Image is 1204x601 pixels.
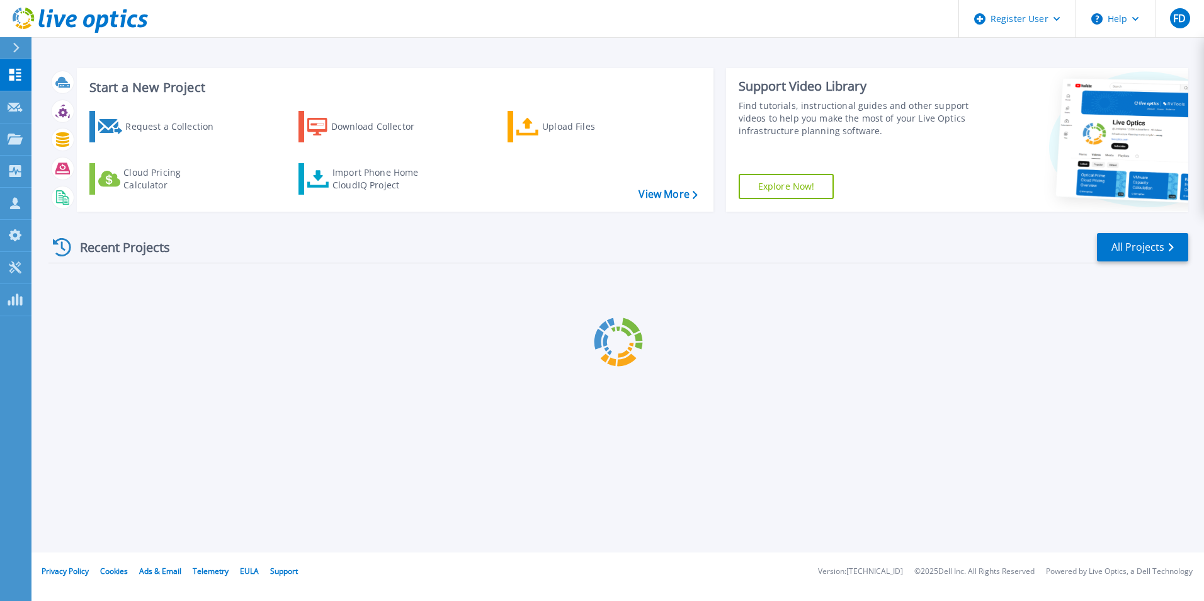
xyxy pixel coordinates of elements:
a: EULA [240,566,259,576]
a: Upload Files [508,111,648,142]
a: Support [270,566,298,576]
div: Request a Collection [125,114,226,139]
div: Support Video Library [739,78,974,94]
div: Recent Projects [48,232,187,263]
li: Version: [TECHNICAL_ID] [818,568,903,576]
a: Ads & Email [139,566,181,576]
a: View More [639,188,697,200]
li: Powered by Live Optics, a Dell Technology [1046,568,1193,576]
li: © 2025 Dell Inc. All Rights Reserved [914,568,1035,576]
a: Download Collector [298,111,439,142]
a: Privacy Policy [42,566,89,576]
a: Request a Collection [89,111,230,142]
span: FD [1173,13,1186,23]
div: Download Collector [331,114,432,139]
a: Cloud Pricing Calculator [89,163,230,195]
div: Upload Files [542,114,643,139]
h3: Start a New Project [89,81,697,94]
a: Cookies [100,566,128,576]
a: Telemetry [193,566,229,576]
a: All Projects [1097,233,1188,261]
div: Import Phone Home CloudIQ Project [332,166,431,192]
div: Cloud Pricing Calculator [123,166,224,192]
a: Explore Now! [739,174,834,199]
div: Find tutorials, instructional guides and other support videos to help you make the most of your L... [739,100,974,137]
